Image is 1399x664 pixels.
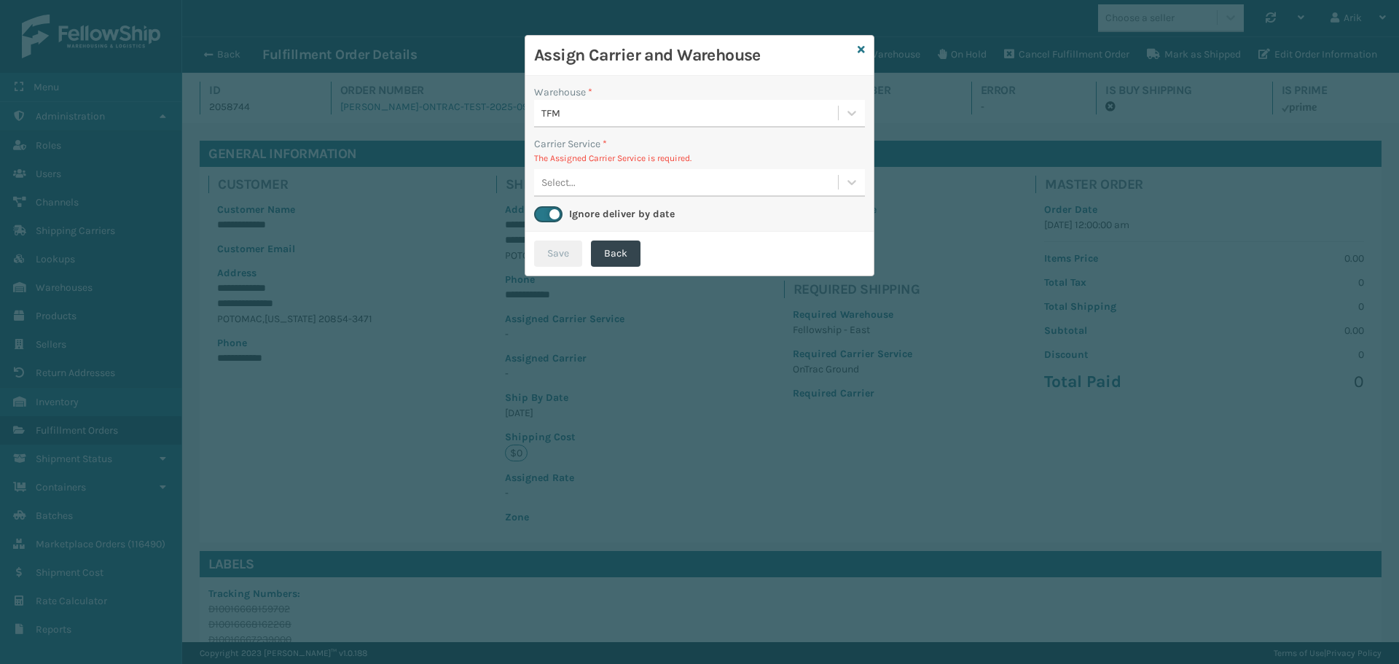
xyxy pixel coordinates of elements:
div: Select... [541,175,576,190]
label: Warehouse [534,85,592,100]
div: TFM [541,106,839,121]
label: Ignore deliver by date [569,208,675,220]
h3: Assign Carrier and Warehouse [534,44,852,66]
label: Carrier Service [534,136,607,152]
button: Save [534,241,582,267]
p: The Assigned Carrier Service is required. [534,152,865,165]
button: Back [591,241,640,267]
